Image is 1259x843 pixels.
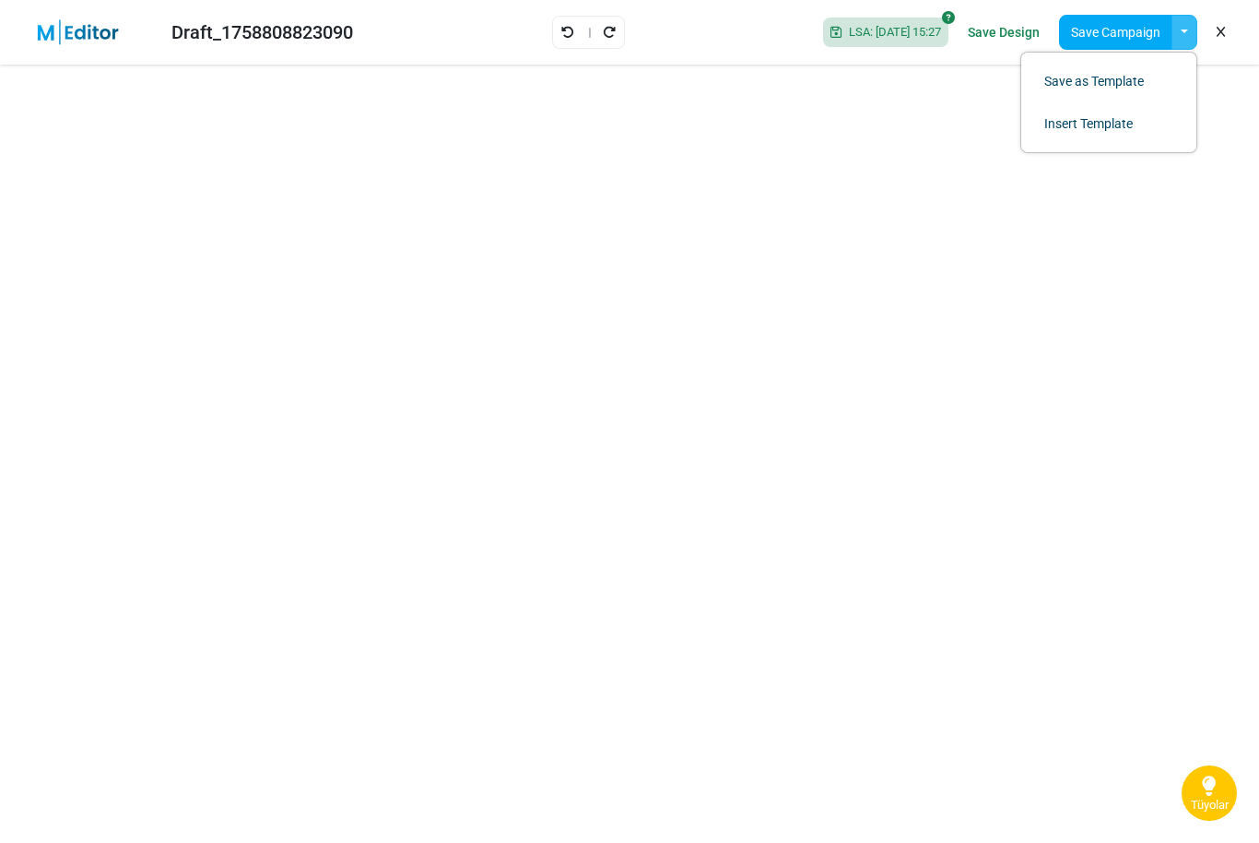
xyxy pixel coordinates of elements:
a: Undo [560,20,575,44]
div: Draft_1758808823090 [171,18,353,46]
span: LSA: [DATE] 15:27 [841,25,941,40]
a: Save Design [963,17,1044,48]
i: SoftSave® is off [942,11,955,24]
a: Redo [602,20,617,44]
a: Insert Template [1030,107,1187,140]
a: Save as Template [1030,65,1187,98]
span: Tüyolar [1191,798,1229,813]
button: Save Campaign [1059,15,1172,50]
